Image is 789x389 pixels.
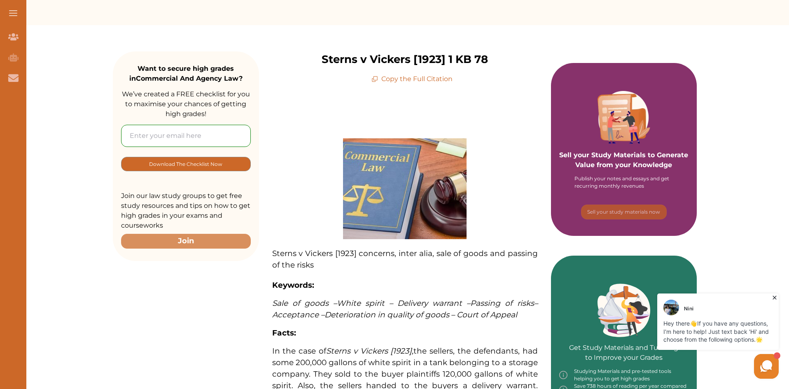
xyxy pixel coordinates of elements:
p: Get Study Materials and Tutoring to Improve your Grades [569,320,678,363]
p: Download The Checklist Now [149,159,222,169]
span: Deterioration in quality of goods [324,310,449,319]
div: Studying Materials and pre-tested tools helping you to get high grades [559,368,689,382]
img: Commercial-and-Agency-Law-feature-300x245.jpg [343,138,467,239]
span: Sale of goods – [272,298,337,308]
iframe: HelpCrunch [591,291,781,381]
span: – Delivery warrant – [389,298,471,308]
span: Passing of risks [470,298,534,308]
span: Sterns v Vickers [1923] concerns, inter alia, sale of goods and passing of the risks [272,249,538,270]
span: – Court of Appeal [451,310,517,319]
span: White spirit [337,298,385,308]
strong: Keywords: [272,280,314,290]
button: [object Object] [121,157,251,171]
p: Sell your Study Materials to Generate Value from your Knowledge [559,127,689,170]
strong: Facts: [272,328,296,338]
span: – Acceptance – [272,298,538,319]
strong: Want to secure high grades in Commercial And Agency Law ? [129,65,243,82]
em: , [326,346,413,356]
p: Sterns v Vickers [1923] 1 KB 78 [322,51,488,68]
p: Copy the Full Citation [371,74,453,84]
img: info-img [559,368,567,382]
button: [object Object] [581,205,667,219]
img: Green card image [598,284,650,337]
p: Sell your study materials now [587,208,660,216]
button: Join [121,234,251,248]
span: Sterns v Vickers [1923] [326,346,412,356]
div: Publish your notes and essays and get recurring monthly revenues [574,175,673,190]
span: We’ve created a FREE checklist for you to maximise your chances of getting high grades! [122,90,250,118]
img: Purple card image [598,91,650,144]
p: Join our law study groups to get free study resources and tips on how to get high grades in your ... [121,191,251,231]
input: Enter your email here [121,125,251,147]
